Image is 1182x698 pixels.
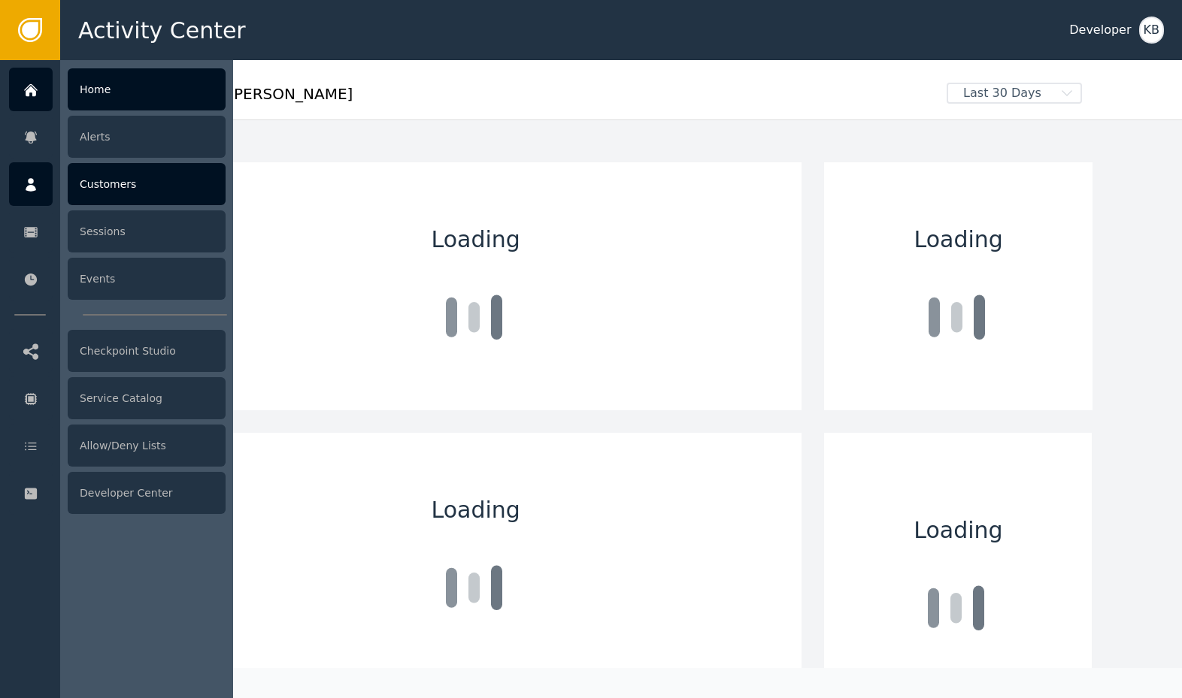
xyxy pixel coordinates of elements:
[68,163,226,205] div: Customers
[9,471,226,515] a: Developer Center
[68,330,226,372] div: Checkpoint Studio
[9,257,226,301] a: Events
[68,68,226,110] div: Home
[9,115,226,159] a: Alerts
[432,222,520,256] span: Loading
[9,376,226,420] a: Service Catalog
[1069,21,1131,39] div: Developer
[1139,17,1164,44] button: KB
[68,425,226,467] div: Allow/Deny Lists
[432,493,520,527] span: Loading
[914,513,1002,547] span: Loading
[936,83,1093,104] button: Last 30 Days
[9,329,226,373] a: Checkpoint Studio
[9,210,226,253] a: Sessions
[68,472,226,514] div: Developer Center
[78,14,246,47] span: Activity Center
[68,377,226,419] div: Service Catalog
[948,84,1056,102] span: Last 30 Days
[68,210,226,252] div: Sessions
[9,68,226,111] a: Home
[9,424,226,467] a: Allow/Deny Lists
[68,258,226,300] div: Events
[150,83,936,116] div: Welcome , [PERSON_NAME]
[68,116,226,158] div: Alerts
[9,162,226,206] a: Customers
[914,222,1003,256] span: Loading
